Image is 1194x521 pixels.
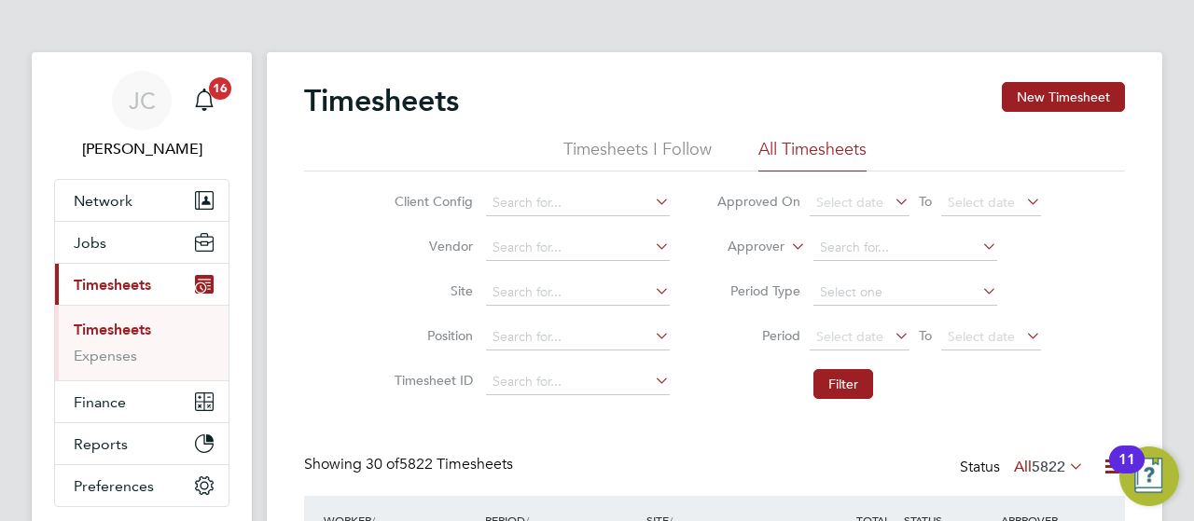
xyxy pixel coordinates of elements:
label: Approver [701,238,784,256]
span: Timesheets [74,276,151,294]
input: Search for... [486,280,670,306]
button: Timesheets [55,264,229,305]
span: Finance [74,393,126,411]
label: Client Config [389,193,473,210]
label: Vendor [389,238,473,254]
span: Preferences [74,477,154,495]
label: Timesheet ID [389,372,473,389]
input: Search for... [486,324,670,350]
span: JC [129,89,156,113]
label: Period [716,327,800,344]
div: Showing [304,455,517,474]
span: Select date [816,328,883,345]
a: Expenses [74,347,137,364]
span: To [913,323,937,348]
label: All [1014,458,1084,476]
button: Preferences [55,465,229,506]
span: James Crawley [54,138,229,160]
div: Timesheets [55,305,229,380]
button: Reports [55,423,229,464]
input: Select one [813,280,997,306]
label: Position [389,327,473,344]
a: JC[PERSON_NAME] [54,71,229,160]
span: Select date [816,194,883,211]
input: Search for... [486,190,670,216]
li: Timesheets I Follow [563,138,712,171]
div: Status [960,455,1088,481]
span: 5822 Timesheets [366,455,513,473]
span: Select date [948,328,1015,345]
label: Site [389,282,473,299]
div: 11 [1118,459,1135,484]
a: 16 [186,71,223,130]
button: Filter [813,369,873,399]
label: Approved On [716,193,800,210]
span: Select date [948,194,1015,211]
button: Finance [55,381,229,422]
label: Period Type [716,282,800,299]
span: Network [74,192,132,210]
button: Network [55,180,229,221]
button: Jobs [55,222,229,263]
a: Timesheets [74,321,151,338]
input: Search for... [486,235,670,261]
span: To [913,189,937,213]
span: 30 of [366,455,399,473]
h2: Timesheets [304,82,459,119]
input: Search for... [486,369,670,395]
li: All Timesheets [758,138,867,171]
input: Search for... [813,235,997,261]
button: Open Resource Center, 11 new notifications [1119,446,1179,506]
span: 16 [209,77,231,100]
span: 5822 [1032,458,1065,476]
span: Jobs [74,234,106,252]
span: Reports [74,435,128,453]
button: New Timesheet [1002,82,1125,112]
